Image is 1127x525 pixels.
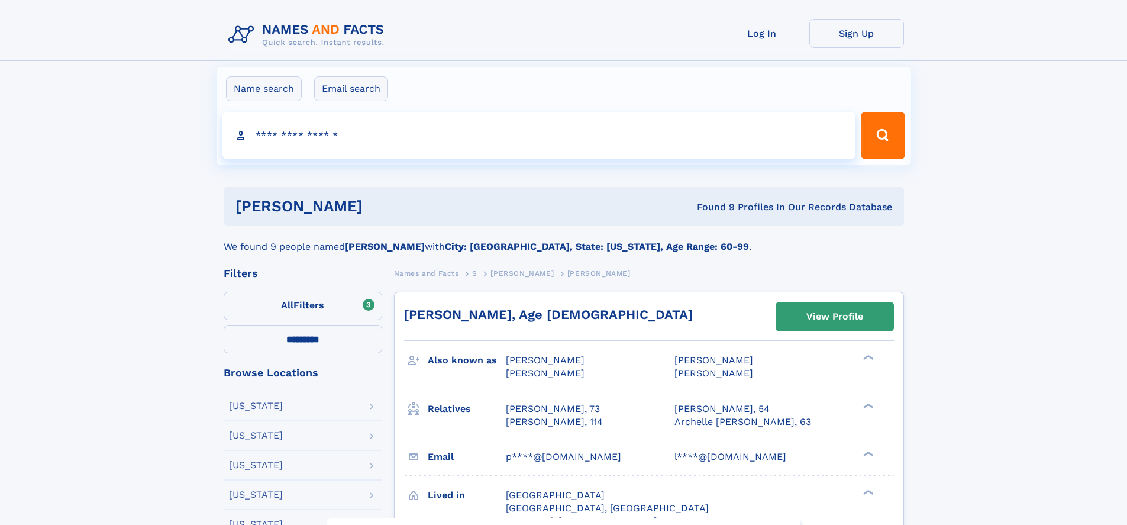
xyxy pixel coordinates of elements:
[222,112,856,159] input: search input
[224,292,382,320] label: Filters
[674,416,811,429] a: Archelle [PERSON_NAME], 63
[806,303,863,330] div: View Profile
[314,76,388,101] label: Email search
[776,302,893,331] a: View Profile
[428,399,506,419] h3: Relatives
[506,416,603,429] a: [PERSON_NAME], 114
[394,266,459,281] a: Names and Facts
[674,368,753,379] span: [PERSON_NAME]
[567,269,631,278] span: [PERSON_NAME]
[506,402,600,416] a: [PERSON_NAME], 73
[506,489,605,501] span: [GEOGRAPHIC_DATA]
[224,368,382,378] div: Browse Locations
[445,241,749,252] b: City: [GEOGRAPHIC_DATA], State: [US_STATE], Age Range: 60-99
[229,460,283,470] div: [US_STATE]
[345,241,425,252] b: [PERSON_NAME]
[809,19,904,48] a: Sign Up
[529,201,892,214] div: Found 9 Profiles In Our Records Database
[860,402,874,410] div: ❯
[860,488,874,496] div: ❯
[235,199,530,214] h1: [PERSON_NAME]
[428,350,506,371] h3: Also known as
[506,368,585,379] span: [PERSON_NAME]
[229,431,283,440] div: [US_STATE]
[404,307,693,322] a: [PERSON_NAME], Age [DEMOGRAPHIC_DATA]
[490,266,554,281] a: [PERSON_NAME]
[224,268,382,279] div: Filters
[506,503,709,514] span: [GEOGRAPHIC_DATA], [GEOGRAPHIC_DATA]
[224,226,904,254] div: We found 9 people named with .
[674,355,753,366] span: [PERSON_NAME]
[428,485,506,505] h3: Lived in
[229,401,283,411] div: [US_STATE]
[281,299,293,311] span: All
[861,112,905,159] button: Search Button
[428,447,506,467] h3: Email
[226,76,302,101] label: Name search
[490,269,554,278] span: [PERSON_NAME]
[506,355,585,366] span: [PERSON_NAME]
[860,354,874,362] div: ❯
[860,450,874,458] div: ❯
[224,19,394,51] img: Logo Names and Facts
[715,19,809,48] a: Log In
[674,402,770,416] a: [PERSON_NAME], 54
[229,490,283,500] div: [US_STATE]
[472,266,477,281] a: S
[472,269,477,278] span: S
